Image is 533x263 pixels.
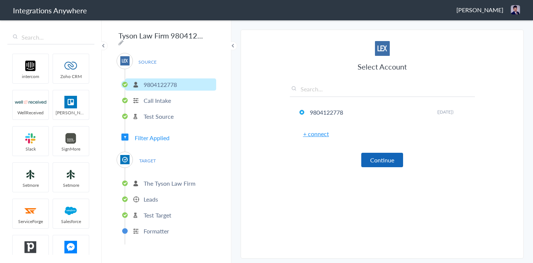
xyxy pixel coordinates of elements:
[13,109,48,116] span: WellReceived
[511,5,520,14] img: 6cb3bdef-2cb1-4bb6-a8e6-7bc585f3ab5e.jpeg
[53,109,89,116] span: [PERSON_NAME]
[15,132,46,145] img: slack-logo.svg
[55,205,87,217] img: salesforce-logo.svg
[55,168,87,181] img: setmoreNew.jpg
[144,195,158,203] p: Leads
[53,254,89,261] span: Messenger
[120,155,130,164] img: Clio.jpg
[144,227,169,235] p: Formatter
[53,218,89,225] span: Salesforce
[144,96,171,105] p: Call Intake
[13,182,48,188] span: Setmore
[15,241,46,253] img: pipedrive.png
[55,241,87,253] img: FBM.png
[290,85,475,97] input: Search...
[375,41,390,56] img: lex-app-logo.svg
[133,57,161,67] span: SOURCE
[144,80,177,89] p: 9804122778
[303,129,329,138] a: + connect
[15,168,46,181] img: setmoreNew.jpg
[133,156,161,166] span: TARGET
[13,218,48,225] span: ServiceForge
[13,146,48,152] span: Slack
[15,60,46,72] img: intercom-logo.svg
[456,6,503,14] span: [PERSON_NAME]
[437,109,453,115] span: ([DATE])
[55,60,87,72] img: zoho-logo.svg
[290,61,475,72] h3: Select Account
[13,73,48,80] span: intercom
[55,96,87,108] img: trello.png
[144,179,195,188] p: The Tyson Law Firm
[7,30,94,44] input: Search...
[144,211,171,219] p: Test Target
[13,254,48,261] span: Pipedrive
[13,5,87,16] h1: Integrations Anywhere
[135,134,170,142] span: Filter Applied
[120,56,130,65] img: lex-app-logo.svg
[15,96,46,108] img: wr-logo.svg
[53,73,89,80] span: Zoho CRM
[15,205,46,217] img: serviceforge-icon.png
[144,112,174,121] p: Test Source
[361,153,403,167] button: Continue
[53,182,89,188] span: Setmore
[55,132,87,145] img: signmore-logo.png
[53,146,89,152] span: SignMore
